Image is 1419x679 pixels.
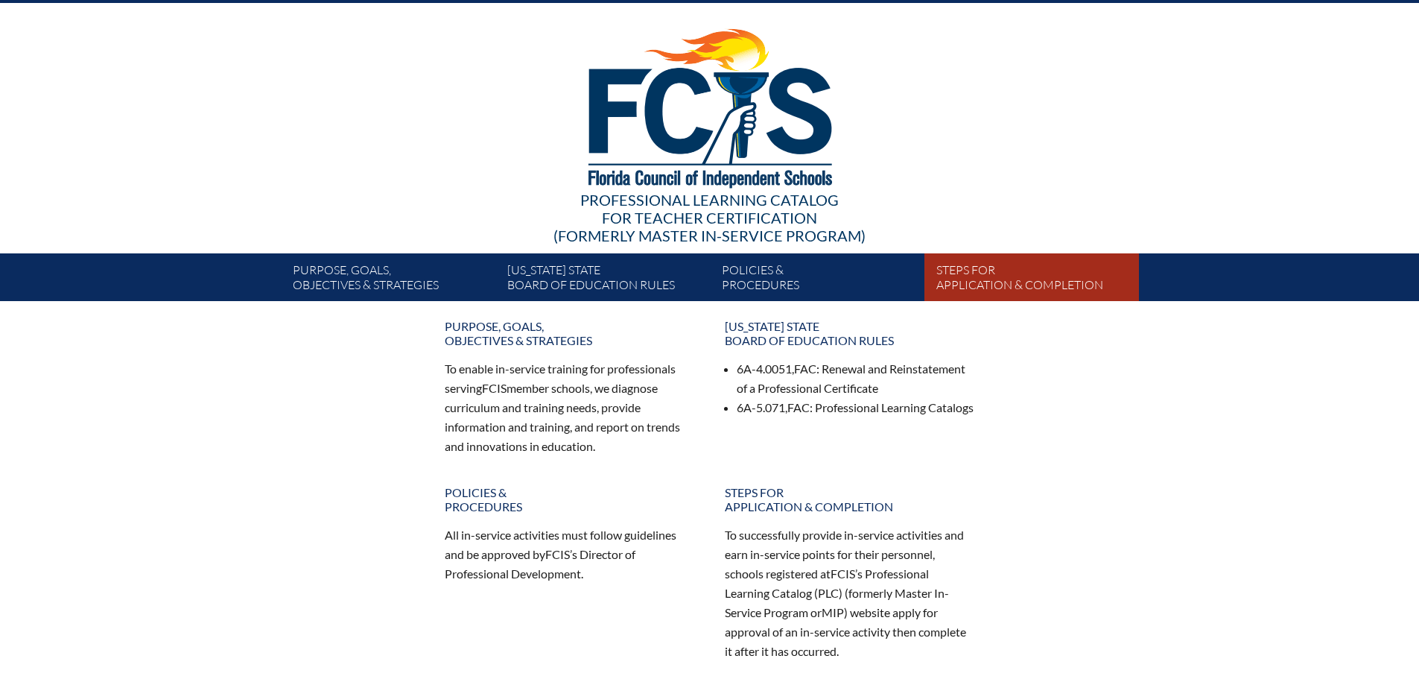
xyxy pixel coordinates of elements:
li: 6A-5.071, : Professional Learning Catalogs [737,398,975,417]
a: Policies &Procedures [436,479,704,519]
span: FCIS [545,547,570,561]
span: PLC [818,586,839,600]
p: All in-service activities must follow guidelines and be approved by ’s Director of Professional D... [445,525,695,584]
a: Policies &Procedures [716,259,930,301]
p: To successfully provide in-service activities and earn in-service points for their personnel, sch... [725,525,975,660]
div: Professional Learning Catalog (formerly Master In-service Program) [281,191,1139,244]
a: Purpose, goals,objectives & strategies [436,313,704,353]
img: FCISlogo221.eps [556,3,863,206]
a: [US_STATE] StateBoard of Education rules [716,313,984,353]
p: To enable in-service training for professionals serving member schools, we diagnose curriculum an... [445,359,695,455]
a: [US_STATE] StateBoard of Education rules [501,259,716,301]
li: 6A-4.0051, : Renewal and Reinstatement of a Professional Certificate [737,359,975,398]
span: for Teacher Certification [602,209,817,227]
a: Steps forapplication & completion [930,259,1145,301]
span: FCIS [482,381,507,395]
span: FCIS [831,566,855,581]
a: Steps forapplication & completion [716,479,984,519]
span: MIP [822,605,844,619]
span: FAC [794,361,816,376]
a: Purpose, goals,objectives & strategies [287,259,501,301]
span: FAC [787,400,810,414]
